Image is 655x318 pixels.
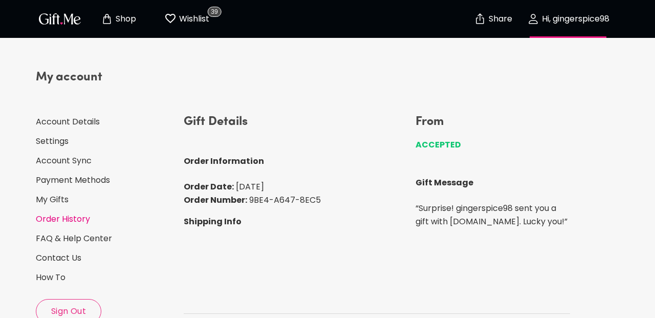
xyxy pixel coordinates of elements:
p: Order Information [184,155,321,168]
h4: My account [36,69,176,86]
p: Gift Message [416,176,570,189]
a: Order History [36,214,176,225]
span: 9BE4-A647-8EC5 [247,194,321,206]
button: Hi, gingerspice98 [517,3,619,35]
button: GiftMe Logo [36,13,84,25]
span: Sign Out [36,306,101,317]
h4: From [416,114,570,130]
span: 39 [207,7,221,17]
p: Wishlist [177,12,209,26]
a: FAQ & Help Center [36,233,176,244]
a: Contact Us [36,252,176,264]
img: GiftMe Logo [37,11,83,26]
p: Hi, gingerspice98 [539,15,609,24]
p: Share [486,15,512,24]
a: Settings [36,136,176,147]
img: secure [474,13,486,25]
span: [DATE] [234,181,264,193]
a: Payment Methods [36,175,176,186]
a: My Gifts [36,194,176,205]
p: Order Date: [184,180,321,194]
button: Wishlist page [159,3,215,35]
p: Shipping Info [184,215,321,228]
a: How To [36,272,176,283]
button: Share [475,1,511,37]
p: “ Surprise! gingerspice98 sent you a gift with [DOMAIN_NAME]. Lucky you! ” [416,202,570,228]
button: Store page [90,3,146,35]
a: Account Sync [36,155,176,166]
p: Order Number: [184,194,321,207]
p: ACCEPTED [416,138,570,152]
a: Account Details [36,116,176,128]
h4: Gift Details [184,114,321,130]
p: Shop [113,15,136,24]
